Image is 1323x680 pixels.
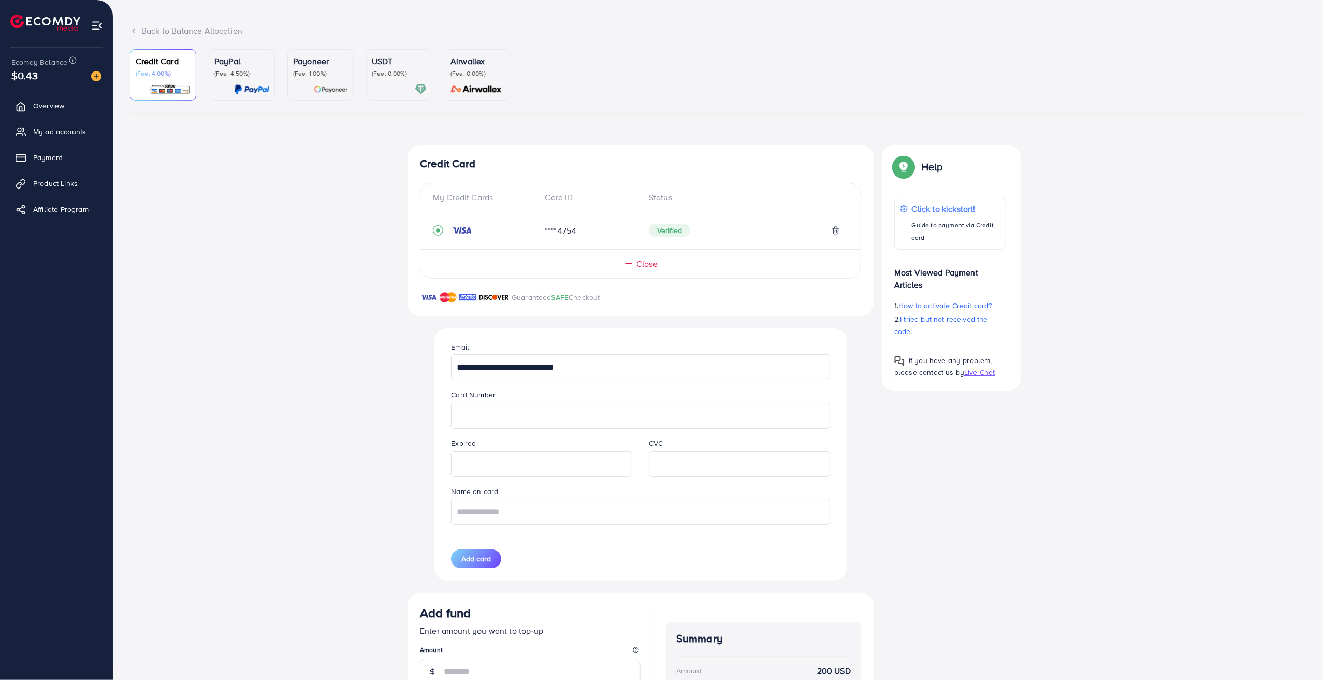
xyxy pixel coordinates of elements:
div: Back to Balance Allocation [130,25,1306,37]
img: Popup guide [894,356,905,366]
p: Click to kickstart! [912,202,1000,215]
div: Amount [676,665,702,676]
span: Add card [461,554,491,564]
p: 1. [894,299,1006,312]
h4: Credit Card [420,157,861,170]
p: (Fee: 0.00%) [450,69,505,78]
span: Verified [649,224,690,237]
p: (Fee: 1.00%) [293,69,348,78]
span: Affiliate Program [33,204,89,214]
iframe: Secure card number input frame [457,404,824,427]
p: Guaranteed Checkout [512,291,600,303]
img: credit [452,226,472,235]
label: Email [451,342,469,352]
p: (Fee: 4.50%) [214,69,269,78]
label: Card Number [451,389,496,400]
p: Most Viewed Payment Articles [894,258,1006,291]
div: My Credit Cards [433,192,537,204]
a: Product Links [8,173,105,194]
img: card [150,83,191,95]
a: Affiliate Program [8,199,105,220]
span: Close [636,258,658,270]
svg: record circle [433,225,443,236]
span: SAFE [551,292,569,302]
p: (Fee: 0.00%) [372,69,427,78]
p: Airwallex [450,55,505,67]
p: Help [921,161,943,173]
img: menu [91,20,103,32]
label: CVC [649,438,663,448]
img: brand [459,291,476,303]
span: Overview [33,100,64,111]
iframe: Secure CVC input frame [655,453,824,475]
span: Ecomdy Balance [11,57,67,67]
img: image [91,71,101,81]
img: logo [10,15,80,31]
div: Card ID [537,192,641,204]
legend: Amount [420,645,641,658]
img: card [447,83,505,95]
p: Credit Card [136,55,191,67]
p: Payoneer [293,55,348,67]
span: If you have any problem, please contact us by [894,355,992,378]
img: card [234,83,269,95]
strong: 200 USD [817,665,851,677]
iframe: Secure expiration date input frame [457,453,627,475]
img: Popup guide [894,157,913,176]
a: My ad accounts [8,121,105,142]
img: brand [479,291,509,303]
img: brand [420,291,437,303]
a: Payment [8,147,105,168]
a: Overview [8,95,105,116]
label: Expired [451,438,476,448]
img: card [415,83,427,95]
div: Status [641,192,848,204]
span: Product Links [33,178,78,189]
img: brand [440,291,457,303]
p: Guide to payment via Credit card [912,219,1000,244]
h3: Add fund [420,605,471,620]
p: USDT [372,55,427,67]
span: Live Chat [964,367,995,378]
span: I tried but not received the code. [894,314,988,337]
p: (Fee: 4.00%) [136,69,191,78]
span: Payment [33,152,62,163]
p: Enter amount you want to top-up [420,625,641,637]
label: Name on card [451,486,498,497]
span: How to activate Credit card? [898,300,992,311]
span: $0.43 [11,68,38,83]
p: PayPal [214,55,269,67]
h4: Summary [676,632,851,645]
iframe: Chat [1279,633,1315,672]
button: Add card [451,549,501,568]
p: 2. [894,313,1006,338]
span: My ad accounts [33,126,86,137]
img: card [314,83,348,95]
